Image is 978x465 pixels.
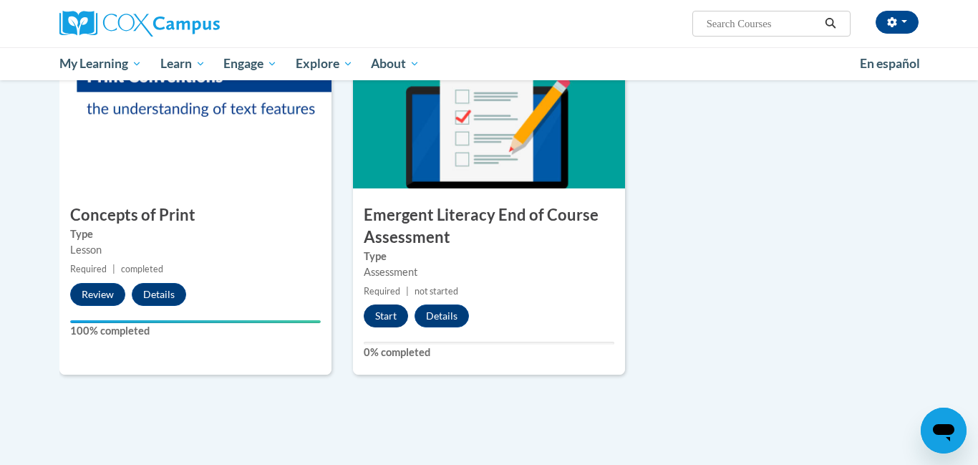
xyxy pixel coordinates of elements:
span: Required [70,264,107,274]
button: Details [132,283,186,306]
button: Start [364,305,408,327]
span: not started [415,286,458,297]
button: Details [415,305,469,327]
label: 0% completed [364,345,614,360]
button: Account Settings [876,11,919,34]
div: Main menu [38,47,940,80]
label: Type [70,226,321,242]
iframe: Button to launch messaging window [921,408,967,454]
div: Assessment [364,264,614,280]
a: En español [851,49,929,79]
span: completed [121,264,163,274]
span: | [406,286,409,297]
img: Cox Campus [59,11,220,37]
span: Explore [296,55,353,72]
input: Search Courses [705,15,820,32]
a: Engage [214,47,286,80]
span: En español [860,56,920,71]
h3: Concepts of Print [59,204,331,226]
a: Learn [151,47,215,80]
span: Engage [223,55,277,72]
a: Cox Campus [59,11,331,37]
h3: Emergent Literacy End of Course Assessment [353,204,625,249]
div: Your progress [70,320,321,323]
img: Course Image [353,45,625,188]
button: Review [70,283,125,306]
a: About [362,47,430,80]
label: 100% completed [70,323,321,339]
span: | [112,264,115,274]
span: Required [364,286,400,297]
span: My Learning [59,55,142,72]
a: Explore [286,47,362,80]
img: Course Image [59,45,331,188]
a: My Learning [50,47,151,80]
div: Lesson [70,242,321,258]
label: Type [364,249,614,264]
button: Search [820,15,841,32]
span: Learn [160,55,205,72]
span: About [371,55,420,72]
